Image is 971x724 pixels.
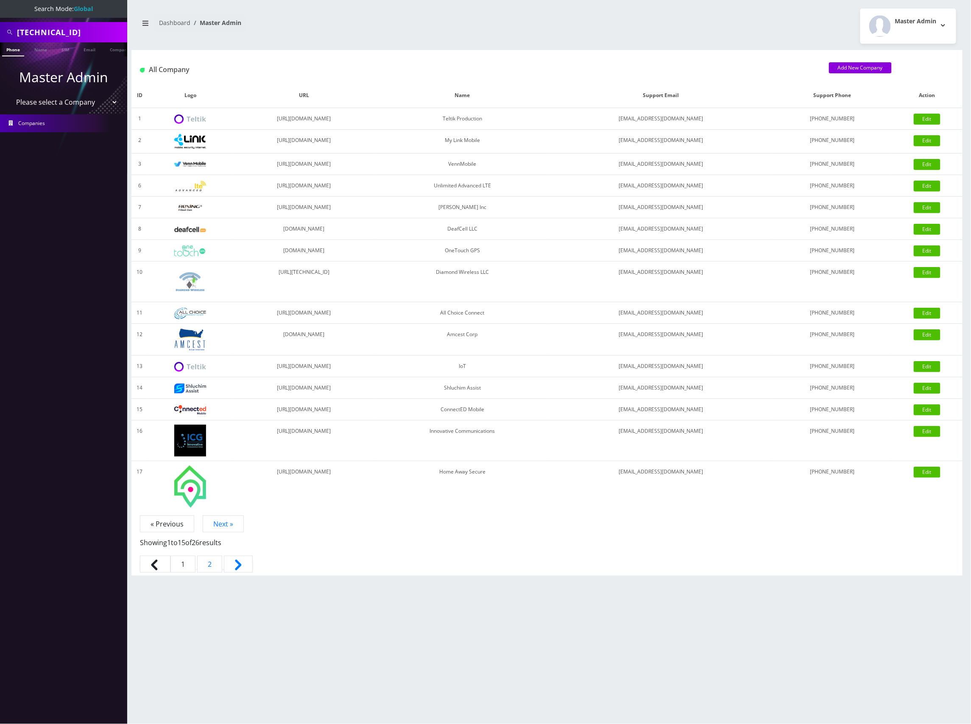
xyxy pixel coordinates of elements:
td: [PHONE_NUMBER] [773,153,892,175]
span: 1 [170,556,195,573]
a: Edit [914,383,940,394]
img: All Choice Connect [174,308,206,319]
a: Edit [914,467,940,478]
img: IoT [174,362,206,372]
td: [EMAIL_ADDRESS][DOMAIN_NAME] [549,218,773,240]
td: [EMAIL_ADDRESS][DOMAIN_NAME] [549,461,773,512]
td: [EMAIL_ADDRESS][DOMAIN_NAME] [549,420,773,461]
td: [EMAIL_ADDRESS][DOMAIN_NAME] [549,324,773,356]
td: My Link Mobile [376,130,549,153]
td: [DOMAIN_NAME] [232,324,375,356]
a: Next &raquo; [224,556,253,573]
a: Edit [914,181,940,192]
img: Unlimited Advanced LTE [174,181,206,192]
td: [URL][DOMAIN_NAME] [232,377,375,399]
td: [EMAIL_ADDRESS][DOMAIN_NAME] [549,130,773,153]
td: [URL][DOMAIN_NAME] [232,130,375,153]
a: Edit [914,426,940,437]
a: Edit [914,361,940,372]
th: Support Phone [773,83,892,108]
td: [EMAIL_ADDRESS][DOMAIN_NAME] [549,153,773,175]
img: Shluchim Assist [174,384,206,393]
td: [EMAIL_ADDRESS][DOMAIN_NAME] [549,302,773,324]
img: VennMobile [174,162,206,167]
img: OneTouch GPS [174,245,206,256]
a: Email [79,42,100,56]
td: [PHONE_NUMBER] [773,377,892,399]
td: IoT [376,356,549,377]
td: VennMobile [376,153,549,175]
img: Amcest Corp [174,328,206,351]
td: Diamond Wireless LLC [376,262,549,302]
img: Innovative Communications [174,425,206,457]
a: Edit [914,267,940,278]
td: [PHONE_NUMBER] [773,108,892,130]
td: [EMAIL_ADDRESS][DOMAIN_NAME] [549,197,773,218]
td: 2 [131,130,148,153]
td: [EMAIL_ADDRESS][DOMAIN_NAME] [549,399,773,420]
td: Unlimited Advanced LTE [376,175,549,197]
td: ConnectED Mobile [376,399,549,420]
td: 16 [131,420,148,461]
a: Edit [914,404,940,415]
a: Edit [914,308,940,319]
td: [EMAIL_ADDRESS][DOMAIN_NAME] [549,175,773,197]
td: 9 [131,240,148,262]
td: [URL][DOMAIN_NAME] [232,175,375,197]
th: ID [131,83,148,108]
span: 26 [192,538,199,547]
img: Rexing Inc [174,204,206,212]
td: [EMAIL_ADDRESS][DOMAIN_NAME] [549,262,773,302]
td: 6 [131,175,148,197]
span: 1 [167,538,171,547]
span: Companies [19,120,45,127]
td: [PHONE_NUMBER] [773,461,892,512]
td: [PHONE_NUMBER] [773,240,892,262]
td: 13 [131,356,148,377]
td: 7 [131,197,148,218]
td: 14 [131,377,148,399]
td: [PHONE_NUMBER] [773,175,892,197]
th: URL [232,83,375,108]
td: [PHONE_NUMBER] [773,262,892,302]
td: [PHONE_NUMBER] [773,302,892,324]
a: Edit [914,135,940,146]
td: [URL][DOMAIN_NAME] [232,108,375,130]
img: Home Away Secure [174,465,206,508]
a: Edit [914,114,940,125]
a: Edit [914,329,940,340]
a: Name [30,42,51,56]
th: Support Email [549,83,773,108]
a: Go to page 2 [197,556,222,573]
td: Amcest Corp [376,324,549,356]
img: Teltik Production [174,114,206,124]
td: [PHONE_NUMBER] [773,324,892,356]
nav: breadcrumb [138,14,541,38]
a: Phone [2,42,24,56]
span: Search Mode: [34,5,93,13]
td: 17 [131,461,148,512]
th: Action [892,83,963,108]
td: Teltik Production [376,108,549,130]
td: [URL][DOMAIN_NAME] [232,302,375,324]
td: DeafCell LLC [376,218,549,240]
h2: Master Admin [895,18,937,25]
img: ConnectED Mobile [174,405,206,415]
td: [PHONE_NUMBER] [773,218,892,240]
td: [URL][DOMAIN_NAME] [232,197,375,218]
a: SIM [57,42,73,56]
nav: Page navigation example [131,519,963,576]
strong: Global [74,5,93,13]
td: [URL][DOMAIN_NAME] [232,153,375,175]
a: Edit [914,245,940,256]
td: 3 [131,153,148,175]
td: [URL][DOMAIN_NAME] [232,461,375,512]
span: 15 [178,538,185,547]
img: Diamond Wireless LLC [174,266,206,298]
p: Showing to of results [140,529,954,548]
td: Shluchim Assist [376,377,549,399]
td: [EMAIL_ADDRESS][DOMAIN_NAME] [549,356,773,377]
input: Search All Companies [17,24,125,40]
td: OneTouch GPS [376,240,549,262]
a: Edit [914,159,940,170]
